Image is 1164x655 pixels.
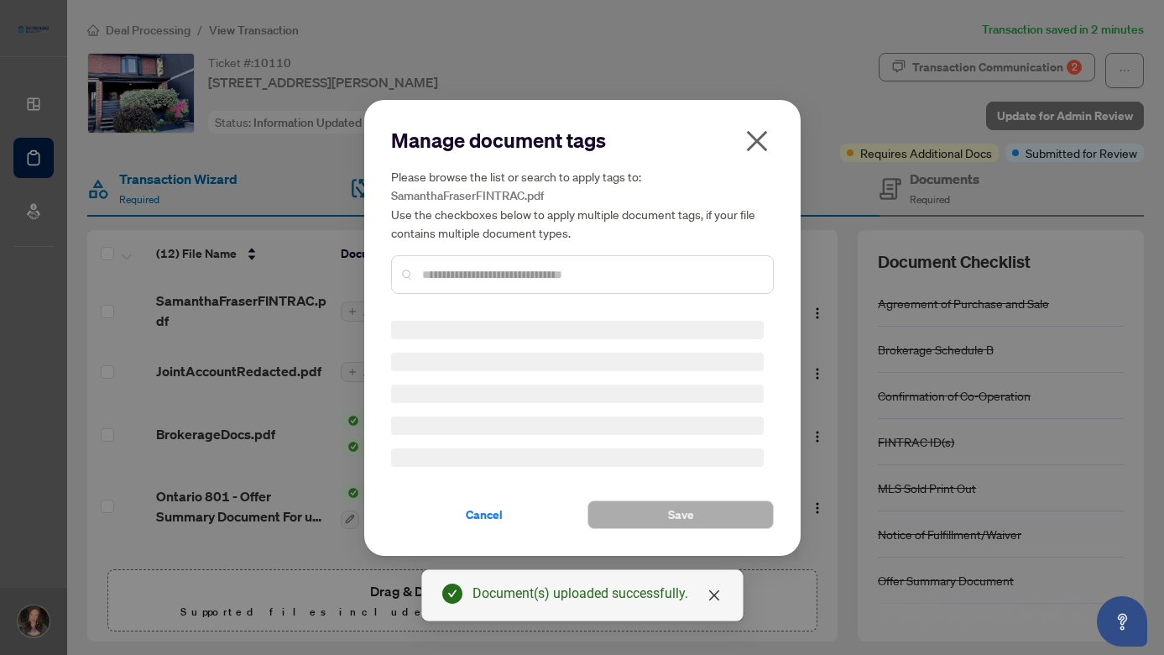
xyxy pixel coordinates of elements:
span: SamanthaFraserFINTRAC.pdf [391,188,544,203]
button: Open asap [1097,596,1147,647]
span: close [707,589,721,602]
button: Cancel [391,500,577,529]
span: close [744,128,770,155]
h2: Manage document tags [391,127,774,154]
div: Document(s) uploaded successfully. [472,584,723,604]
button: Save [587,500,774,529]
h5: Please browse the list or search to apply tags to: Use the checkboxes below to apply multiple doc... [391,167,774,242]
span: check-circle [442,584,462,604]
a: Close [705,586,723,605]
span: Cancel [466,501,503,528]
